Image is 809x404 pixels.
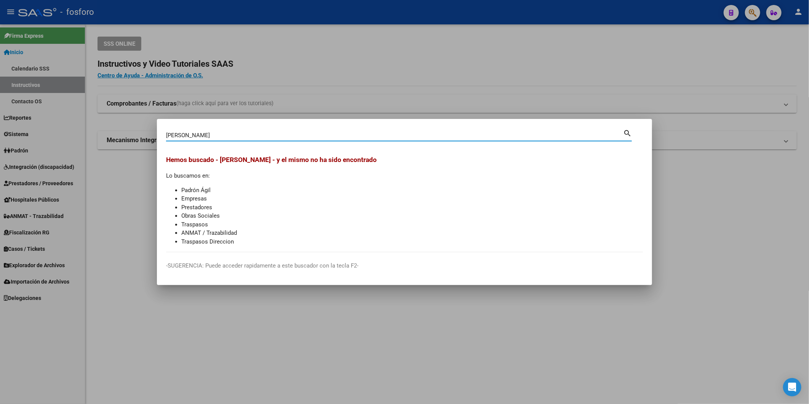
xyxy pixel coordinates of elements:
li: Traspasos Direccion [181,237,643,246]
li: ANMAT / Trazabilidad [181,229,643,237]
mat-icon: search [623,128,632,137]
li: Prestadores [181,203,643,212]
div: Open Intercom Messenger [783,378,801,396]
li: Empresas [181,194,643,203]
div: Lo buscamos en: [166,155,643,246]
li: Padrón Ágil [181,186,643,195]
li: Obras Sociales [181,212,643,220]
li: Traspasos [181,220,643,229]
p: -SUGERENCIA: Puede acceder rapidamente a este buscador con la tecla F2- [166,261,643,270]
span: Hemos buscado - [PERSON_NAME] - y el mismo no ha sido encontrado [166,156,377,164]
